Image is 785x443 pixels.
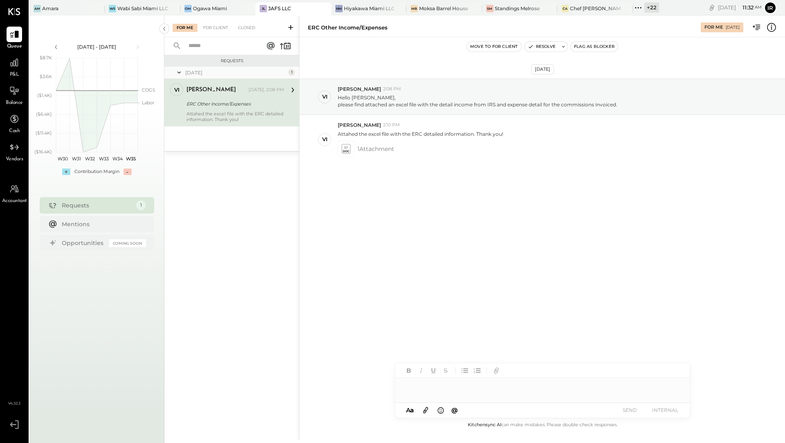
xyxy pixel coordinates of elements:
span: 2:10 PM [383,122,400,128]
a: Accountant [0,181,28,205]
text: ($6.4K) [36,111,52,117]
text: ($11.4K) [36,130,52,136]
div: ERC Other Income/Expenses [308,24,388,31]
div: vi [322,93,327,101]
button: Move to for client [467,42,521,52]
div: Moksa Barrel House [419,5,468,12]
div: [DATE] [185,69,286,76]
div: - [123,169,132,175]
div: Mentions [62,220,142,228]
div: [PERSON_NAME] [186,86,236,94]
div: Coming Soon [109,239,146,247]
button: Add URL [491,365,502,376]
text: $3.6K [40,74,52,79]
button: Bold [404,365,414,376]
text: Labor [142,100,154,106]
div: WS [109,5,116,12]
text: $8.7K [40,55,52,61]
button: INTERNAL [649,405,682,416]
div: vi [174,86,179,94]
text: W35 [126,156,136,162]
div: For Me [704,24,723,31]
a: Balance [0,83,28,107]
span: 1 Attachment [357,141,394,157]
div: For Client [199,24,232,32]
div: + 22 [644,2,659,13]
span: Vendors [6,156,23,163]
button: @ [449,405,460,415]
text: ($1.4K) [37,92,52,98]
text: W34 [112,156,123,162]
text: W31 [72,156,81,162]
text: W30 [58,156,68,162]
text: ($16.4K) [34,149,52,155]
div: CA [561,5,569,12]
button: Strikethrough [440,365,451,376]
div: 1 [136,200,146,210]
div: + [62,169,70,175]
text: COGS [142,87,155,93]
span: [PERSON_NAME] [338,121,381,128]
div: vi [322,135,327,143]
div: For Me [173,24,197,32]
button: Unordered List [460,365,470,376]
div: please find attached an excel file with the detail income from IRS and expense detail for the com... [338,101,617,108]
div: Attahed the excel file with the ERC detailed information. Thank you! [186,111,284,122]
div: HM [335,5,343,12]
a: Cash [0,111,28,135]
text: W33 [99,156,108,162]
div: [DATE], 2:08 PM [249,87,284,93]
div: Standings Melrose [495,5,540,12]
button: Aa [404,406,417,415]
button: Resolve [525,42,559,52]
div: Chef [PERSON_NAME]'s Vineyard Restaurant [570,5,620,12]
button: Flag as Blocker [571,42,618,52]
span: Queue [7,43,22,50]
div: [DATE] [531,64,554,74]
div: Am [34,5,41,12]
a: P&L [0,55,28,79]
div: JAFS LLC [268,5,291,12]
p: Attahed the excel file with the ERC detailed information. Thank you! [338,130,503,137]
a: Vendors [0,139,28,163]
div: ERC Other Income/Expenses [186,100,282,108]
div: Closed [234,24,259,32]
span: P&L [10,71,19,79]
span: @ [451,406,458,414]
div: Contribution Margin [74,169,119,175]
div: Opportunities [62,239,105,247]
button: SEND [614,405,646,416]
span: 2:08 PM [383,86,401,92]
div: [DATE] [726,25,740,30]
div: copy link [708,3,716,12]
button: Ordered List [472,365,482,376]
div: Requests [168,58,295,64]
div: Wabi Sabi Miami LLC [117,5,168,12]
div: OM [184,5,192,12]
text: W32 [85,156,95,162]
div: JL [260,5,267,12]
a: Queue [0,27,28,50]
span: Accountant [2,198,27,205]
button: Italic [416,365,426,376]
div: Amara [42,5,58,12]
div: 1 [288,69,295,76]
div: MB [410,5,418,12]
span: a [410,406,414,414]
div: Hiyakawa Miami LLC [344,5,394,12]
span: Cash [9,128,20,135]
button: Underline [428,365,439,376]
button: Ir [764,1,777,14]
div: Requests [62,201,132,209]
span: [PERSON_NAME] [338,85,381,92]
span: Balance [6,99,23,107]
div: [DATE] - [DATE] [62,43,132,50]
div: Ogawa Miami [193,5,227,12]
p: Hello [PERSON_NAME], [338,94,617,108]
div: [DATE] [718,4,762,11]
div: SM [486,5,493,12]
